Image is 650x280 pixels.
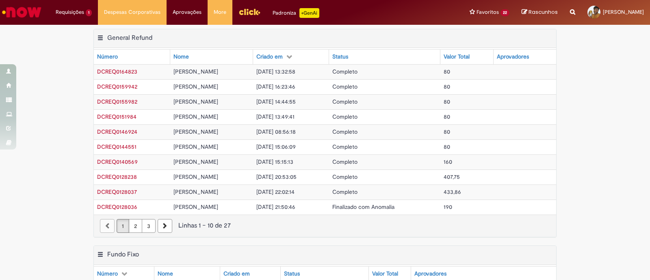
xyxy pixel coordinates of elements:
span: 80 [444,68,450,75]
div: Valor Total [372,270,398,278]
span: DCREQ0155982 [97,98,137,105]
h2: General Refund [107,34,152,42]
span: [DATE] 13:32:58 [256,68,295,75]
span: Favoritos [477,8,499,16]
span: 433,86 [444,188,461,195]
a: Página 3 [142,219,156,233]
span: 80 [444,128,450,135]
span: 160 [444,158,452,165]
span: DCREQ0159942 [97,83,137,90]
span: DCREQ0146924 [97,128,137,135]
img: click_logo_yellow_360x200.png [238,6,260,18]
span: DCREQ0144551 [97,143,136,150]
span: More [214,8,226,16]
span: [DATE] 16:23:46 [256,83,295,90]
a: Abrir Registro: DCREQ0164823 [97,68,137,75]
span: [PERSON_NAME] [173,143,218,150]
span: [PERSON_NAME] [603,9,644,15]
span: DCREQ0128036 [97,203,137,211]
a: Abrir Registro: DCREQ0128238 [97,173,137,180]
a: Abrir Registro: DCREQ0128037 [97,188,137,195]
span: Completo [332,98,357,105]
span: Finalizado com Anomalia [332,203,394,211]
span: Completo [332,83,357,90]
img: ServiceNow [1,4,43,20]
span: [DATE] 20:53:05 [256,173,297,180]
span: 80 [444,143,450,150]
span: [DATE] 13:49:41 [256,113,295,120]
span: [PERSON_NAME] [173,173,218,180]
div: Nome [173,53,189,61]
div: Linhas 1 − 10 de 27 [100,221,550,230]
span: Completo [332,128,357,135]
button: Fundo Fixo Menu de contexto [97,250,104,261]
a: Abrir Registro: DCREQ0155982 [97,98,137,105]
span: [DATE] 14:44:55 [256,98,296,105]
span: [DATE] 21:50:46 [256,203,295,211]
span: DCREQ0151984 [97,113,136,120]
span: [DATE] 15:15:13 [256,158,293,165]
span: Completo [332,188,357,195]
span: [PERSON_NAME] [173,203,218,211]
div: Aprovadores [414,270,446,278]
span: DCREQ0140569 [97,158,138,165]
span: [PERSON_NAME] [173,68,218,75]
span: 80 [444,83,450,90]
span: Despesas Corporativas [104,8,160,16]
span: [DATE] 08:56:18 [256,128,296,135]
span: [PERSON_NAME] [173,98,218,105]
span: Completo [332,113,357,120]
span: 80 [444,113,450,120]
div: Padroniza [273,8,319,18]
div: Criado em [223,270,250,278]
div: Criado em [256,53,283,61]
a: Abrir Registro: DCREQ0128036 [97,203,137,211]
span: DCREQ0128037 [97,188,137,195]
div: Aprovadores [497,53,529,61]
div: Número [97,270,118,278]
span: [PERSON_NAME] [173,128,218,135]
a: Abrir Registro: DCREQ0151984 [97,113,136,120]
button: General Refund Menu de contexto [97,34,104,44]
span: Rascunhos [529,8,558,16]
span: 80 [444,98,450,105]
span: Completo [332,158,357,165]
span: Completo [332,143,357,150]
p: +GenAi [299,8,319,18]
span: [PERSON_NAME] [173,83,218,90]
a: Abrir Registro: DCREQ0146924 [97,128,137,135]
div: Status [284,270,300,278]
span: [PERSON_NAME] [173,188,218,195]
a: Rascunhos [522,9,558,16]
h2: Fundo Fixo [107,250,139,258]
nav: paginação [94,215,556,237]
a: Abrir Registro: DCREQ0140569 [97,158,138,165]
a: Página 1 [117,219,129,233]
a: Próxima página [158,219,172,233]
div: Número [97,53,118,61]
span: 190 [444,203,452,211]
div: Nome [158,270,173,278]
span: Completo [332,173,357,180]
span: Requisições [56,8,84,16]
span: [PERSON_NAME] [173,158,218,165]
a: Abrir Registro: DCREQ0144551 [97,143,136,150]
div: Valor Total [444,53,470,61]
span: 1 [86,9,92,16]
a: Página 2 [129,219,142,233]
span: [PERSON_NAME] [173,113,218,120]
span: 407,75 [444,173,460,180]
span: DCREQ0164823 [97,68,137,75]
span: DCREQ0128238 [97,173,137,180]
span: [DATE] 22:02:14 [256,188,295,195]
a: Abrir Registro: DCREQ0159942 [97,83,137,90]
div: Status [332,53,348,61]
span: Completo [332,68,357,75]
span: Aprovações [173,8,201,16]
span: [DATE] 15:06:09 [256,143,296,150]
span: 22 [500,9,509,16]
